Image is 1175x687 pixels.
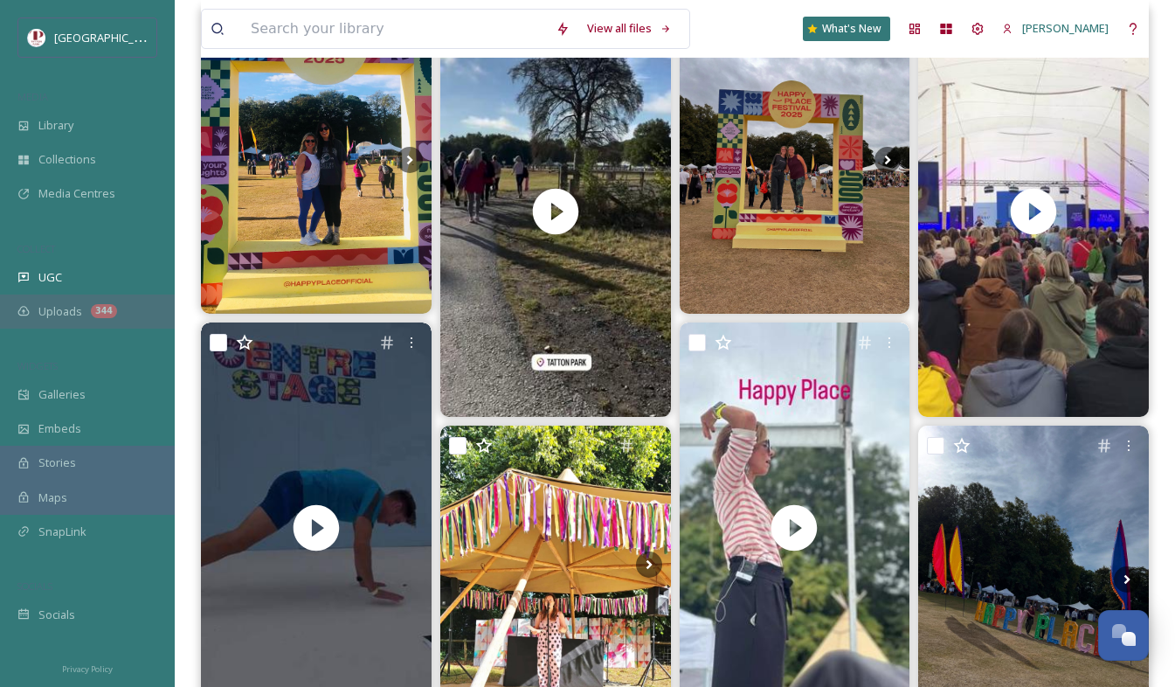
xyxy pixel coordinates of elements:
[38,151,96,168] span: Collections
[201,6,432,314] img: Amazing day at the happyplaceofficial festival with my soul sister ✨ sound baths, meditation, lot...
[17,242,55,255] span: COLLECT
[38,524,86,540] span: SnapLink
[440,6,671,416] img: thumbnail
[918,6,1149,416] img: thumbnail
[91,304,117,318] div: 344
[38,303,82,320] span: Uploads
[1022,20,1109,36] span: [PERSON_NAME]
[38,607,75,623] span: Socials
[62,663,113,675] span: Privacy Policy
[578,11,681,45] a: View all files
[28,29,45,46] img: download%20(5).png
[803,17,890,41] a: What's New
[17,359,58,372] span: WIDGETS
[993,11,1117,45] a: [PERSON_NAME]
[680,6,910,314] img: Went to Happy Place Festival today with my daughter Katie. We had a fab time; did some yoga, list...
[1098,610,1149,661] button: Open Chat
[17,90,48,103] span: MEDIA
[242,10,547,48] input: Search your library
[38,489,67,506] span: Maps
[38,117,73,134] span: Library
[38,386,86,403] span: Galleries
[17,579,52,593] span: SOCIALS
[38,269,62,286] span: UGC
[38,185,115,202] span: Media Centres
[54,29,165,45] span: [GEOGRAPHIC_DATA]
[62,657,113,678] a: Privacy Policy
[38,455,76,471] span: Stories
[38,420,81,437] span: Embeds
